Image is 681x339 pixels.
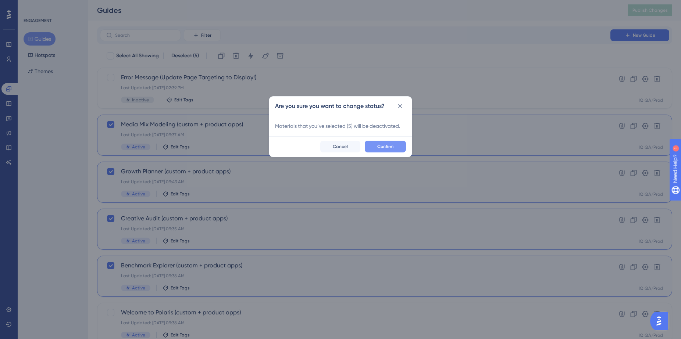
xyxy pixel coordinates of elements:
iframe: UserGuiding AI Assistant Launcher [650,310,672,332]
span: Need Help? [17,2,46,11]
div: 1 [51,4,53,10]
span: Materials that you’ve selected ( 5 ) will be de activated. [275,123,400,129]
h2: Are you sure you want to change status? [275,102,385,111]
span: Confirm [377,144,393,149]
span: Cancel [333,144,348,149]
